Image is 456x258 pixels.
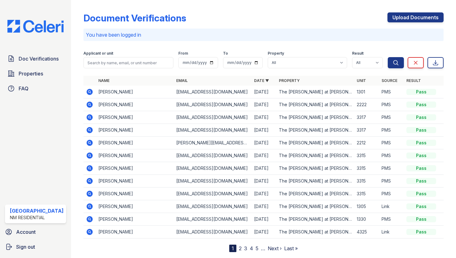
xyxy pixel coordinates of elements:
td: The [PERSON_NAME] at [PERSON_NAME][GEOGRAPHIC_DATA] [276,149,354,162]
td: PMS [379,137,404,149]
span: Properties [19,70,43,77]
td: [EMAIL_ADDRESS][DOMAIN_NAME] [174,200,252,213]
label: Result [352,51,364,56]
td: [DATE] [252,162,276,175]
td: [PERSON_NAME] [96,124,174,137]
td: 1305 [354,200,379,213]
div: [GEOGRAPHIC_DATA] [10,207,64,215]
td: The [PERSON_NAME] at [PERSON_NAME][GEOGRAPHIC_DATA] [276,226,354,238]
a: 5 [256,245,258,251]
a: Properties [5,67,66,80]
td: 1301 [354,86,379,98]
div: Pass [406,178,436,184]
a: Email [176,78,188,83]
td: 2222 [354,98,379,111]
a: Doc Verifications [5,52,66,65]
div: Pass [406,114,436,120]
td: [PERSON_NAME] [96,200,174,213]
td: [EMAIL_ADDRESS][DOMAIN_NAME] [174,175,252,188]
div: Pass [406,203,436,210]
td: PMS [379,149,404,162]
td: [PERSON_NAME] [96,98,174,111]
td: [PERSON_NAME] [96,111,174,124]
label: Applicant or unit [83,51,113,56]
span: Account [16,228,36,236]
img: CE_Logo_Blue-a8612792a0a2168367f1c8372b55b34899dd931a85d93a1a3d3e32e68fde9ad4.png [2,20,69,33]
td: [EMAIL_ADDRESS][DOMAIN_NAME] [174,162,252,175]
div: NM Residential [10,215,64,221]
a: FAQ [5,82,66,95]
a: Unit [357,78,366,83]
td: [DATE] [252,111,276,124]
td: Link [379,200,404,213]
td: [PERSON_NAME] [96,213,174,226]
div: Pass [406,140,436,146]
td: Link [379,226,404,238]
div: Pass [406,229,436,235]
div: Pass [406,89,436,95]
span: FAQ [19,85,29,92]
label: Property [268,51,284,56]
td: [DATE] [252,200,276,213]
div: Pass [406,191,436,197]
td: The [PERSON_NAME] at [PERSON_NAME][GEOGRAPHIC_DATA] [276,213,354,226]
td: 3317 [354,124,379,137]
a: Source [382,78,397,83]
a: 3 [244,245,247,251]
div: Pass [406,102,436,108]
td: [DATE] [252,124,276,137]
a: Sign out [2,241,69,253]
td: PMS [379,162,404,175]
td: The [PERSON_NAME] at [PERSON_NAME][GEOGRAPHIC_DATA] [276,86,354,98]
td: [DATE] [252,86,276,98]
a: Date ▼ [254,78,269,83]
td: PMS [379,111,404,124]
a: Result [406,78,421,83]
a: Property [279,78,300,83]
td: [DATE] [252,226,276,238]
td: [EMAIL_ADDRESS][DOMAIN_NAME] [174,213,252,226]
td: [DATE] [252,137,276,149]
td: 3317 [354,111,379,124]
td: [PERSON_NAME] [96,137,174,149]
td: 4325 [354,226,379,238]
td: [PERSON_NAME] [96,188,174,200]
td: [PERSON_NAME] [96,86,174,98]
td: PMS [379,188,404,200]
td: [EMAIL_ADDRESS][DOMAIN_NAME] [174,149,252,162]
td: The [PERSON_NAME] at [PERSON_NAME][GEOGRAPHIC_DATA] [276,111,354,124]
td: [DATE] [252,188,276,200]
td: 2212 [354,137,379,149]
td: [EMAIL_ADDRESS][DOMAIN_NAME] [174,86,252,98]
td: [PERSON_NAME] [96,162,174,175]
td: [EMAIL_ADDRESS][DOMAIN_NAME] [174,98,252,111]
span: … [261,245,265,252]
div: Pass [406,152,436,159]
td: The [PERSON_NAME] at [PERSON_NAME][GEOGRAPHIC_DATA] [276,188,354,200]
td: The [PERSON_NAME] at [PERSON_NAME][GEOGRAPHIC_DATA] [276,162,354,175]
label: To [223,51,228,56]
div: 1 [229,245,236,252]
div: Pass [406,165,436,171]
a: 2 [239,245,242,251]
td: The [PERSON_NAME] at [PERSON_NAME][GEOGRAPHIC_DATA] [276,175,354,188]
td: [DATE] [252,98,276,111]
td: [DATE] [252,213,276,226]
td: [DATE] [252,175,276,188]
td: [PERSON_NAME] [96,175,174,188]
td: [EMAIL_ADDRESS][DOMAIN_NAME] [174,188,252,200]
a: Name [98,78,110,83]
td: [PERSON_NAME][EMAIL_ADDRESS][PERSON_NAME][DOMAIN_NAME] [174,137,252,149]
a: Last » [284,245,298,251]
td: [PERSON_NAME] [96,149,174,162]
td: [EMAIL_ADDRESS][DOMAIN_NAME] [174,226,252,238]
td: 3315 [354,149,379,162]
a: Upload Documents [387,12,444,22]
td: 3315 [354,175,379,188]
td: [PERSON_NAME] [96,226,174,238]
td: The [PERSON_NAME] at [PERSON_NAME][GEOGRAPHIC_DATA] [276,124,354,137]
td: PMS [379,124,404,137]
td: PMS [379,175,404,188]
td: PMS [379,98,404,111]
